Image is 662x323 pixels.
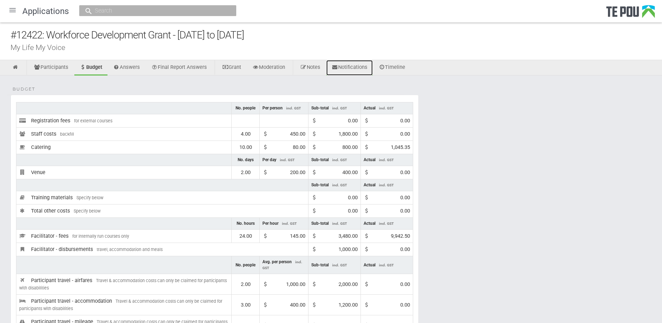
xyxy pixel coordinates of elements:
td: 2.00 [232,274,260,295]
div: 1,000.00 [286,281,305,288]
div: 450.00 [290,130,305,138]
a: Answers [108,60,146,76]
div: 400.00 [342,169,358,176]
div: 0.00 [400,117,410,124]
td: Registration fees [16,114,232,128]
div: 80.00 [293,144,305,151]
td: Sub-total [308,179,361,191]
td: Actual [361,179,413,191]
div: 1,000.00 [339,246,358,253]
span: incl. GST [332,263,347,267]
td: Sub-total [308,102,361,114]
div: 2,000.00 [339,281,358,288]
td: 10.00 [232,141,260,154]
div: 800.00 [342,144,358,151]
div: 3,480.00 [339,232,358,240]
td: Per day [260,154,308,166]
td: 24.00 [232,230,260,243]
span: incl. GST [379,222,394,225]
div: 0.00 [400,194,410,201]
a: Grant [217,60,246,76]
td: Catering [16,141,232,154]
td: 3.00 [232,295,260,315]
a: Participants [29,60,74,76]
td: Training materials [16,191,308,204]
a: Final Report Answers [146,60,212,76]
div: 0.00 [400,130,410,138]
div: 0.00 [400,207,410,215]
div: 0.00 [400,301,410,309]
td: Avg. per person [260,256,308,274]
td: Staff costs [16,128,232,141]
td: No. people [232,256,260,274]
input: Search [93,7,216,14]
div: #12422: Workforce Development Grant - [DATE] to [DATE] [10,28,662,43]
span: for external courses [74,118,112,123]
span: incl. GST [379,183,394,187]
span: incl. GST [332,106,347,110]
span: incl. GST [332,222,347,225]
td: Participant travel - airfares [16,274,232,295]
div: 9,942.50 [391,232,410,240]
td: No. hours [232,218,260,230]
div: 0.00 [400,169,410,176]
div: 145.00 [290,232,305,240]
div: 0.00 [348,207,358,215]
td: Actual [361,154,413,166]
a: Notifications [326,60,373,76]
span: for internally run courses only [72,234,129,239]
span: Travel & accommodation costs can only be claimed for participants with disabilities [19,278,227,290]
div: 0.00 [348,117,358,124]
div: 400.00 [290,301,305,309]
a: Moderation [247,60,290,76]
span: Specify below [76,195,103,200]
td: Total other costs [16,204,308,218]
td: Sub-total [308,218,361,230]
div: My Life My Voice [10,44,662,51]
td: No. people [232,102,260,114]
td: Facilitator - disbursements [16,243,308,256]
td: Participant travel - accommodation [16,295,232,315]
span: incl. GST [332,183,347,187]
span: incl. GST [286,106,301,110]
a: Timeline [373,60,411,76]
span: travel, accommodation and meals [97,247,163,252]
div: 0.00 [400,281,410,288]
span: incl. GST [332,158,347,162]
td: Per hour [260,218,308,230]
td: 2.00 [232,166,260,179]
td: No. days [232,154,260,166]
td: Actual [361,102,413,114]
div: 1,800.00 [339,130,358,138]
span: incl. GST [282,222,297,225]
span: Budget [13,86,35,92]
div: 1,200.00 [339,301,358,309]
div: 0.00 [400,246,410,253]
td: Facilitator - fees [16,230,232,243]
div: 200.00 [290,169,305,176]
span: backfill [60,131,74,137]
td: Sub-total [308,256,361,274]
td: Actual [361,256,413,274]
td: 4.00 [232,128,260,141]
span: incl. GST [379,263,394,267]
td: Per person [260,102,308,114]
span: incl. GST [379,106,394,110]
span: Specify below [74,208,101,214]
a: Budget [74,60,107,76]
a: Notes [295,60,326,76]
td: Venue [16,166,232,179]
td: Sub-total [308,154,361,166]
span: Travel & accommodation costs can only be claimed for participants with disabilities [19,299,222,311]
td: Actual [361,218,413,230]
div: 0.00 [348,194,358,201]
span: incl. GST [379,158,394,162]
div: 1,045.35 [391,144,410,151]
span: incl. GST [280,158,295,162]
